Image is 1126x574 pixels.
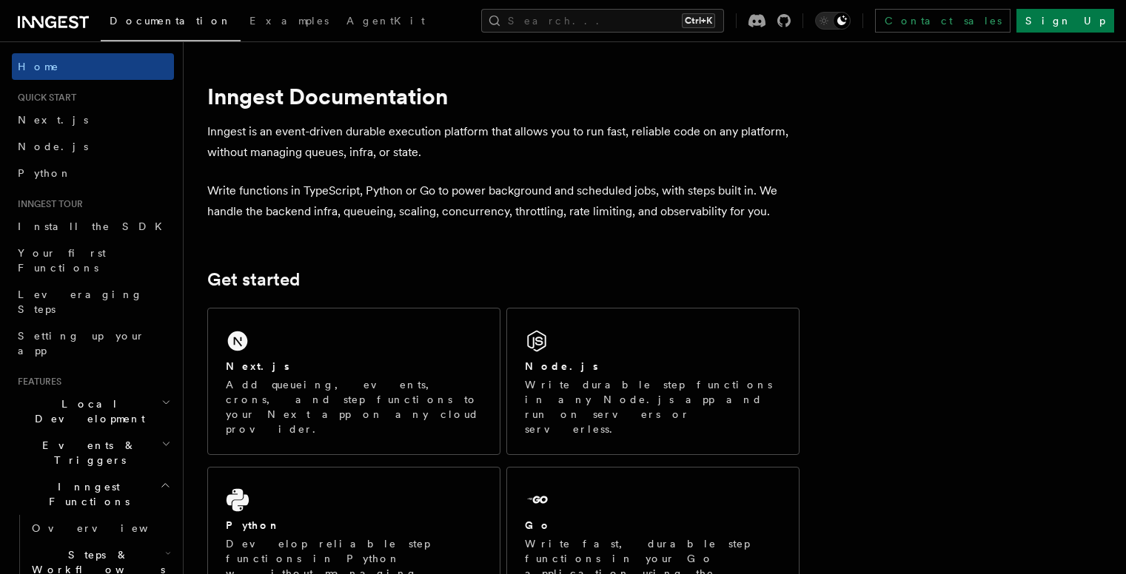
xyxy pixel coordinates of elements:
a: Node.jsWrite durable step functions in any Node.js app and run on servers or serverless. [506,308,800,455]
span: Events & Triggers [12,438,161,467]
span: Quick start [12,92,76,104]
h2: Next.js [226,359,289,374]
a: Home [12,53,174,80]
a: Examples [241,4,338,40]
a: Next.jsAdd queueing, events, crons, and step functions to your Next app on any cloud provider. [207,308,500,455]
a: Node.js [12,133,174,160]
span: Node.js [18,141,88,152]
h1: Inngest Documentation [207,83,800,109]
span: Features [12,376,61,388]
span: Your first Functions [18,247,106,274]
a: Setting up your app [12,323,174,364]
kbd: Ctrl+K [682,13,715,28]
a: AgentKit [338,4,434,40]
span: Python [18,167,72,179]
span: Inngest Functions [12,479,160,509]
span: Install the SDK [18,220,171,232]
a: Python [12,160,174,186]
p: Add queueing, events, crons, and step functions to your Next app on any cloud provider. [226,377,482,436]
button: Toggle dark mode [815,12,851,30]
span: Inngest tour [12,198,83,210]
p: Inngest is an event-driven durable execution platform that allows you to run fast, reliable code ... [207,121,800,163]
span: Setting up your app [18,330,145,357]
a: Your first Functions [12,240,174,281]
span: AgentKit [346,15,425,27]
span: Local Development [12,396,161,426]
p: Write durable step functions in any Node.js app and run on servers or serverless. [525,377,781,436]
span: Documentation [110,15,232,27]
a: Documentation [101,4,241,41]
span: Home [18,59,59,74]
a: Next.js [12,107,174,133]
button: Search...Ctrl+K [481,9,724,33]
button: Inngest Functions [12,473,174,515]
a: Sign Up [1016,9,1114,33]
span: Leveraging Steps [18,288,143,315]
h2: Go [525,518,552,533]
span: Next.js [18,114,88,126]
a: Contact sales [875,9,1011,33]
h2: Node.js [525,359,598,374]
span: Examples [249,15,329,27]
a: Overview [26,515,174,541]
p: Write functions in TypeScript, Python or Go to power background and scheduled jobs, with steps bu... [207,180,800,222]
a: Get started [207,269,300,290]
a: Install the SDK [12,213,174,240]
span: Overview [32,522,184,534]
h2: Python [226,518,281,533]
a: Leveraging Steps [12,281,174,323]
button: Events & Triggers [12,432,174,473]
button: Local Development [12,391,174,432]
